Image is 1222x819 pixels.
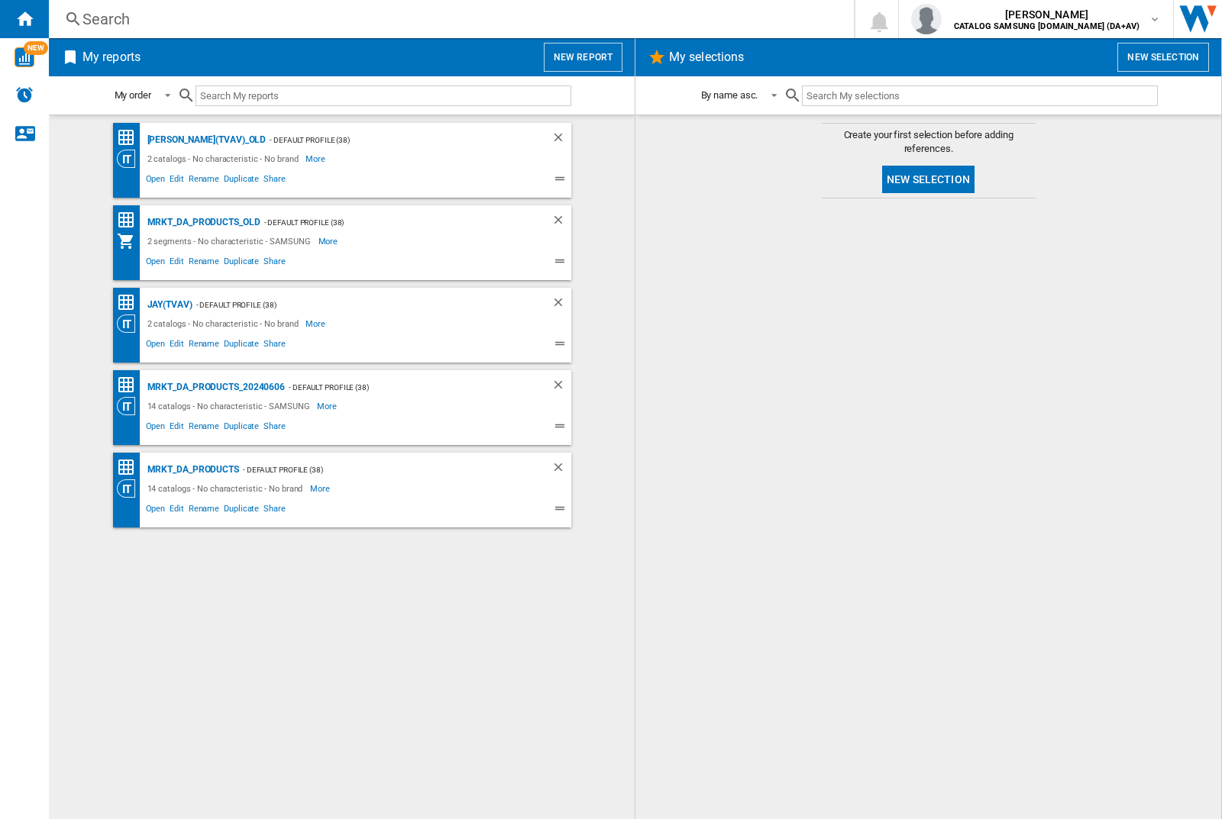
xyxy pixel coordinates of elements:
[551,131,571,150] div: Delete
[310,479,332,498] span: More
[239,460,521,479] div: - Default profile (38)
[318,232,341,250] span: More
[167,172,186,190] span: Edit
[15,47,34,67] img: wise-card.svg
[221,419,261,437] span: Duplicate
[117,376,144,395] div: Price Matrix
[305,314,328,333] span: More
[802,85,1157,106] input: Search My selections
[551,460,571,479] div: Delete
[186,501,221,520] span: Rename
[117,211,144,230] div: Price Matrix
[317,397,339,415] span: More
[144,337,168,355] span: Open
[144,131,267,150] div: [PERSON_NAME](TVAV)_old
[285,378,520,397] div: - Default profile (38)
[954,7,1140,22] span: [PERSON_NAME]
[261,337,288,355] span: Share
[117,479,144,498] div: Category View
[82,8,814,30] div: Search
[117,150,144,168] div: Category View
[822,128,1036,156] span: Create your first selection before adding references.
[911,4,942,34] img: profile.jpg
[954,21,1140,31] b: CATALOG SAMSUNG [DOMAIN_NAME] (DA+AV)
[167,254,186,272] span: Edit
[196,85,571,106] input: Search My reports
[305,150,328,168] span: More
[186,419,221,437] span: Rename
[144,397,318,415] div: 14 catalogs - No characteristic - SAMSUNG
[24,41,48,55] span: NEW
[79,43,144,72] h2: My reports
[186,337,221,355] span: Rename
[551,378,571,397] div: Delete
[117,458,144,477] div: Price Matrix
[144,460,239,479] div: MRKT_DA_PRODUCTS
[221,501,261,520] span: Duplicate
[221,337,261,355] span: Duplicate
[1117,43,1209,72] button: New selection
[186,172,221,190] span: Rename
[167,501,186,520] span: Edit
[117,397,144,415] div: Category View
[186,254,221,272] span: Rename
[882,166,975,193] button: New selection
[144,378,286,397] div: MRKT_DA_PRODUCTS_20240606
[117,232,144,250] div: My Assortment
[144,232,318,250] div: 2 segments - No characteristic - SAMSUNG
[144,479,311,498] div: 14 catalogs - No characteristic - No brand
[551,295,571,314] div: Delete
[167,337,186,355] span: Edit
[261,419,288,437] span: Share
[144,419,168,437] span: Open
[144,213,260,232] div: MRKT_DA_PRODUCTS_OLD
[221,254,261,272] span: Duplicate
[144,254,168,272] span: Open
[144,150,306,168] div: 2 catalogs - No characteristic - No brand
[544,43,622,72] button: New report
[117,293,144,312] div: Price Matrix
[701,89,758,101] div: By name asc.
[144,172,168,190] span: Open
[261,172,288,190] span: Share
[666,43,747,72] h2: My selections
[167,419,186,437] span: Edit
[261,501,288,520] span: Share
[144,501,168,520] span: Open
[144,295,192,314] div: JAY(TVAV)
[15,85,34,104] img: alerts-logo.svg
[551,213,571,232] div: Delete
[266,131,520,150] div: - Default profile (38)
[117,314,144,333] div: Category View
[115,89,151,101] div: My order
[221,172,261,190] span: Duplicate
[260,213,521,232] div: - Default profile (38)
[144,314,306,333] div: 2 catalogs - No characteristic - No brand
[192,295,521,314] div: - Default profile (38)
[117,128,144,147] div: Price Matrix
[261,254,288,272] span: Share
